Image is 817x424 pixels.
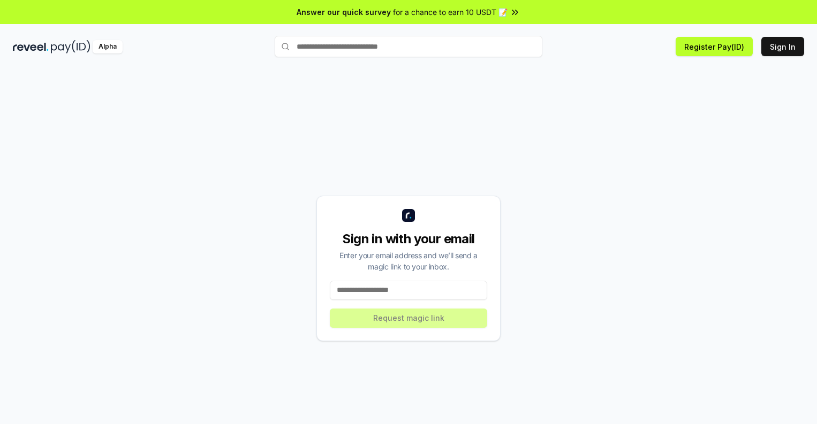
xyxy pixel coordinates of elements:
img: pay_id [51,40,90,53]
span: for a chance to earn 10 USDT 📝 [393,6,508,18]
button: Sign In [761,37,804,56]
span: Answer our quick survey [297,6,391,18]
img: reveel_dark [13,40,49,53]
img: logo_small [402,209,415,222]
button: Register Pay(ID) [676,37,753,56]
div: Sign in with your email [330,230,487,248]
div: Alpha [93,40,123,53]
div: Enter your email address and we’ll send a magic link to your inbox. [330,250,487,272]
